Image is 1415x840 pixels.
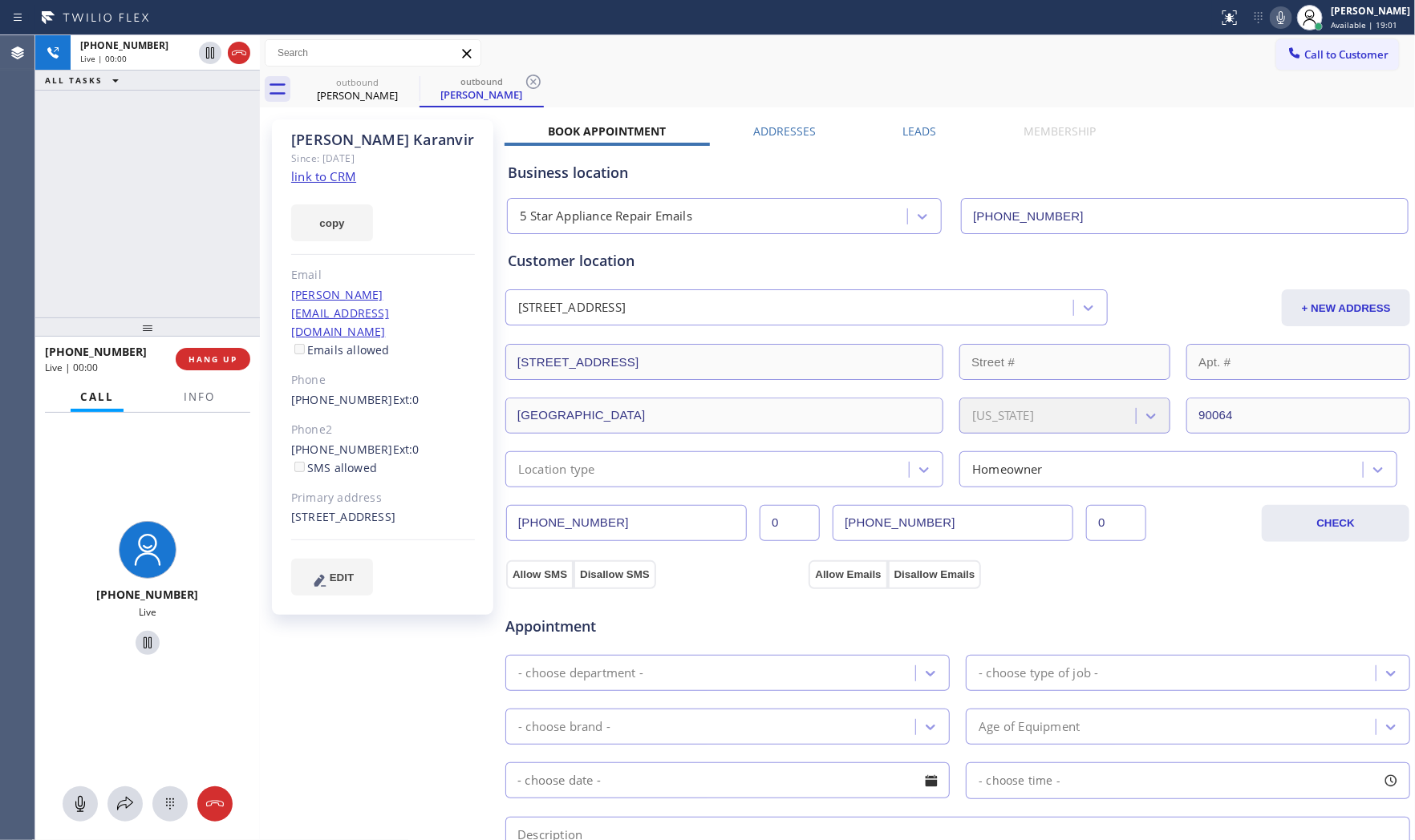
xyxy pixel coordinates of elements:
input: Search [266,40,480,66]
input: Address [505,344,943,380]
div: Gill Karanvir [297,71,418,107]
div: Business location [508,162,1408,184]
button: Open directory [107,786,143,822]
button: Allow SMS [506,560,574,589]
span: [PHONE_NUMBER] [97,587,199,602]
input: Ext. [760,505,820,541]
span: Appointment [505,616,805,637]
div: Phone [291,371,475,390]
label: Emails allowed [291,342,390,357]
button: Disallow Emails [888,560,982,589]
button: copy [291,204,373,241]
div: [PERSON_NAME] [1331,4,1410,18]
div: Customer location [508,250,1408,272]
a: [PHONE_NUMBER] [291,392,393,407]
button: Allow Emails [809,560,887,589]
div: Gill Karanvir [421,71,542,106]
a: [PHONE_NUMBER] [291,442,393,457]
input: Emails allowed [294,344,305,354]
button: Open dialpad [152,786,188,822]
button: Hold Customer [136,631,160,655]
div: - choose brand - [518,717,610,736]
span: EDIT [330,571,354,584]
div: outbound [297,76,418,88]
div: [STREET_ADDRESS] [291,508,475,527]
button: Mute [1270,6,1292,29]
button: EDIT [291,559,373,596]
input: SMS allowed [294,462,305,472]
button: ALL TASKS [35,71,135,90]
div: Since: [DATE] [291,149,475,168]
span: HANG UP [189,353,237,365]
button: Mute [63,786,98,822]
button: Disallow SMS [574,560,656,589]
span: Call to Customer [1304,47,1389,62]
span: [PHONE_NUMBER] [45,344,147,359]
div: [STREET_ADDRESS] [518,299,626,317]
span: [PHONE_NUMBER] [80,38,168,52]
button: CHECK [1262,505,1409,542]
div: Phone2 [291,421,475,439]
div: Primary address [291,489,475,507]
button: Info [174,382,225,413]
button: Hang up [197,786,233,822]
span: Info [184,390,215,404]
span: Live [139,605,156,619]
input: City [505,398,943,434]
div: Location type [518,460,595,479]
input: Apt. # [1186,344,1410,380]
button: Call [71,382,124,413]
div: Email [291,266,475,285]
span: Ext: 0 [393,392,420,407]
button: Call to Customer [1276,39,1399,70]
span: Call [80,390,114,404]
span: Live | 00:00 [45,361,98,374]
label: Leads [902,123,936,139]
label: Membership [1024,123,1096,139]
label: Book Appointment [548,123,666,139]
button: HANG UP [176,348,250,370]
button: + NEW ADDRESS [1282,289,1410,326]
label: SMS allowed [291,460,377,475]
span: - choose time - [979,773,1060,788]
button: Hold Customer [199,42,221,64]
span: Live | 00:00 [80,53,127,64]
div: Age of Equipment [979,717,1080,736]
span: Ext: 0 [393,442,420,457]
input: - choose date - [505,762,950,798]
label: Addresses [753,123,816,139]
div: - choose type of job - [979,664,1098,682]
a: link to CRM [291,168,356,184]
input: Phone Number [961,198,1409,234]
div: 5 Star Appliance Repair Emails [520,208,692,226]
input: Phone Number 2 [833,505,1073,541]
div: outbound [421,75,542,87]
div: [PERSON_NAME] Karanvir [291,131,475,149]
input: Phone Number [506,505,747,541]
input: ZIP [1186,398,1410,434]
input: Street # [959,344,1170,380]
div: - choose department - [518,664,643,682]
button: Hang up [228,42,250,64]
div: Homeowner [972,460,1043,479]
div: [PERSON_NAME] [297,88,418,103]
div: [PERSON_NAME] [421,87,542,102]
span: Available | 19:01 [1331,19,1397,30]
span: ALL TASKS [45,75,103,86]
input: Ext. 2 [1086,505,1146,541]
a: [PERSON_NAME][EMAIL_ADDRESS][DOMAIN_NAME] [291,287,389,339]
